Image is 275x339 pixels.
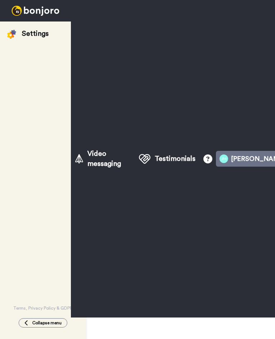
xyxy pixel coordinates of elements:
[155,154,196,164] span: Testimonials
[19,318,67,328] button: Collapse menu
[7,30,16,39] img: settings-colored.svg
[9,6,62,16] img: bj-logo-header-white.svg
[32,320,62,326] span: Collapse menu
[22,29,49,39] div: Settings
[87,149,125,169] span: Video messaging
